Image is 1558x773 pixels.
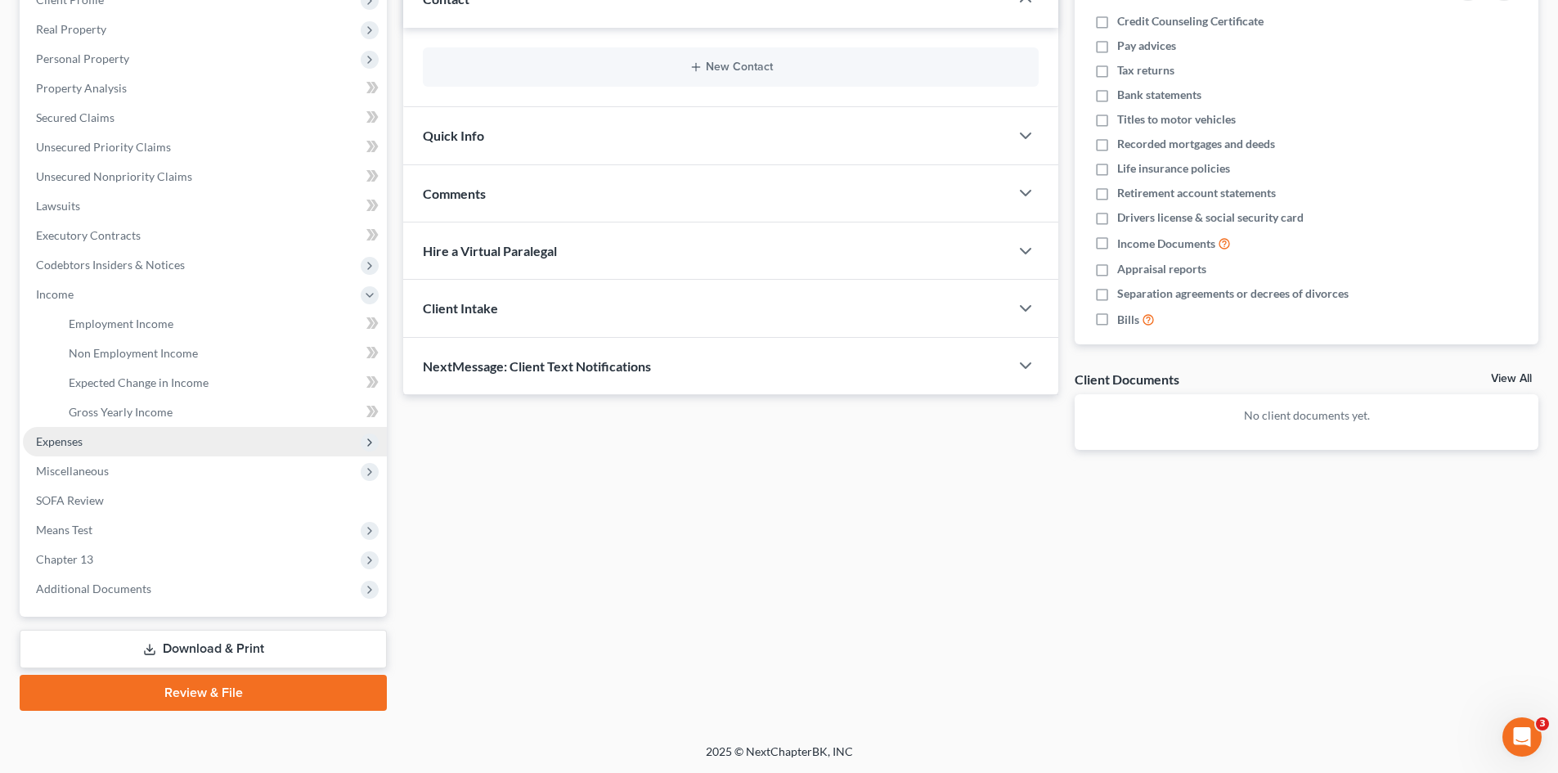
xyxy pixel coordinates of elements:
[36,81,127,95] span: Property Analysis
[56,398,387,427] a: Gross Yearly Income
[1117,261,1206,277] span: Appraisal reports
[23,162,387,191] a: Unsecured Nonpriority Claims
[423,243,557,258] span: Hire a Virtual Paralegal
[1117,285,1349,302] span: Separation agreements or decrees of divorces
[56,309,387,339] a: Employment Income
[20,675,387,711] a: Review & File
[1502,717,1542,757] iframe: Intercom live chat
[423,358,651,374] span: NextMessage: Client Text Notifications
[36,22,106,36] span: Real Property
[23,221,387,250] a: Executory Contracts
[23,133,387,162] a: Unsecured Priority Claims
[36,110,114,124] span: Secured Claims
[1117,38,1176,54] span: Pay advices
[1117,13,1264,29] span: Credit Counseling Certificate
[56,368,387,398] a: Expected Change in Income
[1117,185,1276,201] span: Retirement account statements
[436,61,1026,74] button: New Contact
[1117,62,1174,79] span: Tax returns
[36,434,83,448] span: Expenses
[423,186,486,201] span: Comments
[69,405,173,419] span: Gross Yearly Income
[313,744,1246,773] div: 2025 © NextChapterBK, INC
[1117,87,1201,103] span: Bank statements
[1088,407,1525,424] p: No client documents yet.
[1117,160,1230,177] span: Life insurance policies
[23,74,387,103] a: Property Analysis
[20,630,387,668] a: Download & Print
[1117,111,1236,128] span: Titles to motor vehicles
[423,128,484,143] span: Quick Info
[23,486,387,515] a: SOFA Review
[423,300,498,316] span: Client Intake
[1117,209,1304,226] span: Drivers license & social security card
[36,523,92,537] span: Means Test
[1117,136,1275,152] span: Recorded mortgages and deeds
[36,228,141,242] span: Executory Contracts
[36,493,104,507] span: SOFA Review
[69,375,209,389] span: Expected Change in Income
[36,582,151,595] span: Additional Documents
[23,191,387,221] a: Lawsuits
[56,339,387,368] a: Non Employment Income
[1117,236,1215,252] span: Income Documents
[1117,312,1139,328] span: Bills
[36,464,109,478] span: Miscellaneous
[1075,371,1179,388] div: Client Documents
[1536,717,1549,730] span: 3
[69,317,173,330] span: Employment Income
[1491,373,1532,384] a: View All
[36,169,192,183] span: Unsecured Nonpriority Claims
[36,199,80,213] span: Lawsuits
[36,552,93,566] span: Chapter 13
[36,287,74,301] span: Income
[69,346,198,360] span: Non Employment Income
[23,103,387,133] a: Secured Claims
[36,140,171,154] span: Unsecured Priority Claims
[36,258,185,272] span: Codebtors Insiders & Notices
[36,52,129,65] span: Personal Property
